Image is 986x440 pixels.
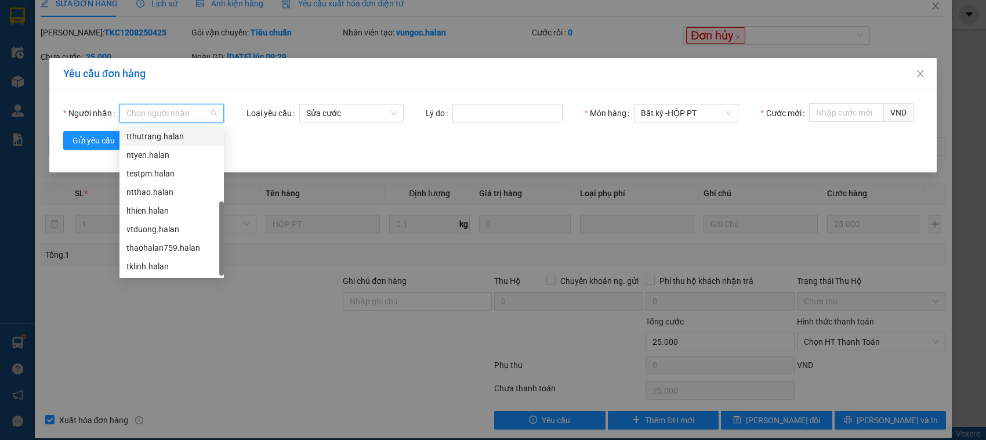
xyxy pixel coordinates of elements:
[119,146,224,164] div: ntyen.halan
[641,104,731,122] span: Bất kỳ
[63,67,923,80] div: Yêu cầu đơn hàng
[585,104,634,122] label: Món hàng
[119,239,224,257] div: thaohalan759.halan
[126,104,209,122] input: Người nhận
[126,149,217,161] div: ntyen.halan
[126,130,217,143] div: tthutrang.halan
[904,58,937,91] button: Close
[306,104,397,122] span: Sửa cước
[126,241,217,254] div: thaohalan759.halan
[665,109,697,118] span: - HỘP PT
[809,103,884,122] input: Cước mới
[63,104,119,122] label: Người nhận
[72,134,115,147] span: Gửi yêu cầu
[119,183,224,201] div: ntthao.halan
[126,223,217,236] div: vtduong.halan
[761,104,809,122] label: Cước mới
[119,220,224,239] div: vtduong.halan
[63,131,124,150] button: Gửi yêu cầu
[126,167,217,180] div: testpm.halan
[452,104,563,122] input: Lý do
[119,201,224,220] div: lthien.halan
[119,257,224,276] div: tklinh.halan
[126,260,217,273] div: tklinh.halan
[119,127,224,146] div: tthutrang.halan
[126,204,217,217] div: lthien.halan
[884,103,913,122] span: VND
[246,104,299,122] label: Loại yêu cầu
[119,164,224,183] div: testpm.halan
[916,69,925,78] span: close
[426,104,452,122] label: Lý do
[126,186,217,199] div: ntthao.halan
